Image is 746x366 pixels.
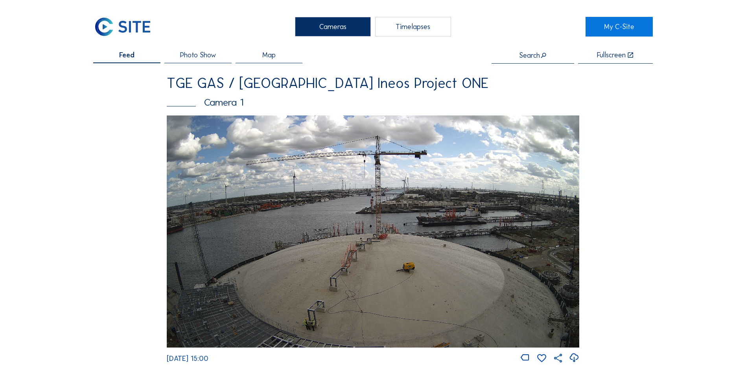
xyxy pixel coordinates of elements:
div: TGE GAS / [GEOGRAPHIC_DATA] Ineos Project ONE [167,76,579,90]
div: Cameras [295,17,371,37]
a: My C-Site [586,17,653,37]
a: C-SITE Logo [93,17,160,37]
div: Timelapses [375,17,451,37]
div: Camera 1 [167,97,579,107]
span: Photo Show [180,51,216,59]
span: Map [262,51,276,59]
div: Fullscreen [597,51,626,59]
img: C-SITE Logo [93,17,152,37]
span: [DATE] 15:00 [167,354,208,363]
span: Feed [119,51,134,59]
img: Image [167,115,579,347]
